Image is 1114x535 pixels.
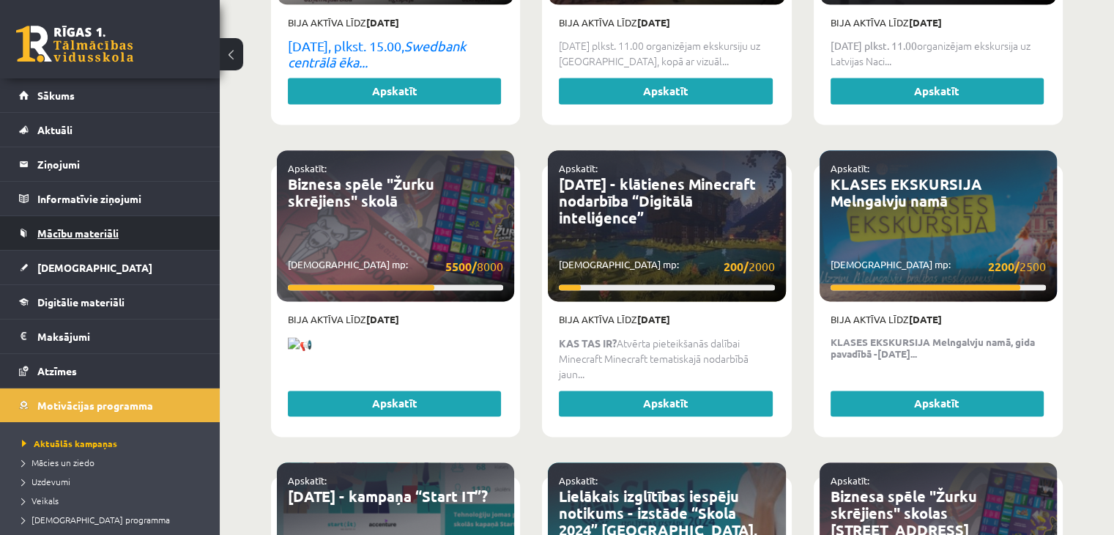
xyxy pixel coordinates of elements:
[831,39,917,52] strong: [DATE] plkst. 11.00
[19,182,201,215] a: Informatīvie ziņojumi
[831,38,1046,69] p: organizējam ekskursija uz Latvijas Naci...
[909,16,942,29] strong: [DATE]
[19,285,201,319] a: Digitālie materiāli
[288,391,501,417] a: Apskatīt
[831,78,1044,104] a: Apskatīt
[637,313,670,325] strong: [DATE]
[288,15,503,30] p: Bija aktīva līdz
[724,259,749,274] strong: 200/
[559,162,598,174] a: Apskatīt:
[19,320,201,353] a: Maksājumi
[37,147,201,181] legend: Ziņojumi
[559,474,598,487] a: Apskatīt:
[877,347,917,360] b: [DATE]...
[19,216,201,250] a: Mācību materiāli
[559,78,772,104] a: Apskatīt
[22,475,205,488] a: Uzdevumi
[559,336,617,350] b: KAS TAS IR?
[22,438,117,449] span: Aktuālās kampaņas
[288,38,404,53] span: [DATE], plkst. 15.00,
[831,335,1035,360] strong: KLASES EKSKURSIJA Melngalvju namā, gida pavadībā -
[22,494,205,507] a: Veikals
[831,257,1046,276] p: [DEMOGRAPHIC_DATA] mp:
[22,513,205,526] a: [DEMOGRAPHIC_DATA] programma
[22,437,205,450] a: Aktuālās kampaņas
[22,495,59,506] span: Veikals
[288,174,434,210] a: Biznesa spēle "Žurku skrējiens" skolā
[366,313,399,325] strong: [DATE]
[19,78,201,112] a: Sākums
[988,259,1020,274] strong: 2200/
[19,388,201,422] a: Motivācijas programma
[831,15,1046,30] p: Bija aktīva līdz
[831,174,982,210] a: KLASES EKSKURSIJA Melngalvju namā
[37,89,75,102] span: Sākums
[559,312,774,327] p: Bija aktīva līdz
[19,113,201,147] a: Aktuāli
[559,391,772,417] a: Apskatīt
[288,38,466,70] em: Swedbank centrālā ēka...
[22,514,170,525] span: [DEMOGRAPHIC_DATA] programma
[288,78,501,104] a: Apskatīt
[19,251,201,284] a: [DEMOGRAPHIC_DATA]
[724,257,775,276] span: 2000
[37,399,153,412] span: Motivācijas programma
[19,354,201,388] a: Atzīmes
[37,226,119,240] span: Mācību materiāli
[909,313,942,325] strong: [DATE]
[445,259,477,274] strong: 5500/
[288,312,503,327] p: Bija aktīva līdz
[288,337,312,353] img: 📢
[22,456,205,469] a: Mācies un ziedo
[559,38,774,69] p: [DATE] plkst. 11.00 organizējam ekskursiju uz [GEOGRAPHIC_DATA], kopā ar vizuāl...
[445,257,503,276] span: 8000
[988,257,1046,276] span: 2500
[37,123,73,136] span: Aktuāli
[16,26,133,62] a: Rīgas 1. Tālmācības vidusskola
[831,312,1046,327] p: Bija aktīva līdz
[831,162,869,174] a: Apskatīt:
[22,457,94,468] span: Mācies un ziedo
[37,320,201,353] legend: Maksājumi
[559,336,774,382] p: Atvērta pieteikšanās dalībai Minecraft Minecraft tematiskajā nodarbībā jaun...
[37,364,77,377] span: Atzīmes
[366,16,399,29] strong: [DATE]
[37,261,152,274] span: [DEMOGRAPHIC_DATA]
[37,295,125,309] span: Digitālie materiāli
[559,15,774,30] p: Bija aktīva līdz
[19,147,201,181] a: Ziņojumi
[831,391,1044,417] a: Apskatīt
[637,16,670,29] strong: [DATE]
[831,474,869,487] a: Apskatīt:
[22,476,70,487] span: Uzdevumi
[288,162,327,174] a: Apskatīt:
[288,487,488,506] a: [DATE] - kampaņa “Start IT”?
[37,182,201,215] legend: Informatīvie ziņojumi
[288,257,503,276] p: [DEMOGRAPHIC_DATA] mp:
[559,257,774,276] p: [DEMOGRAPHIC_DATA] mp:
[559,174,756,227] a: [DATE] - klātienes Minecraft nodarbība “Digitālā inteliģence”
[288,474,327,487] a: Apskatīt:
